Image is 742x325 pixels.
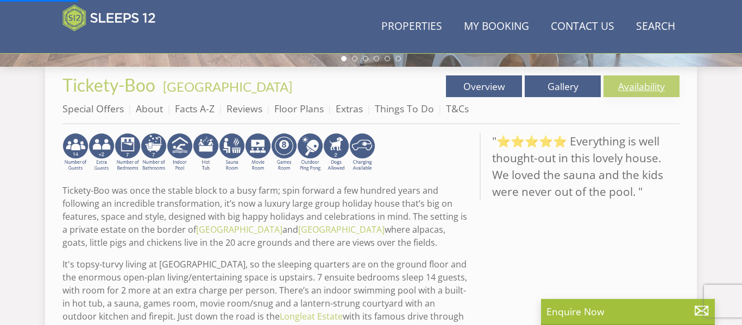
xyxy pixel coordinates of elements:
a: Facts A-Z [175,102,215,115]
img: AD_4nXdjbGEeivCGLLmyT_JEP7bTfXsjgyLfnLszUAQeQ4RcokDYHVBt5R8-zTDbAVICNoGv1Dwc3nsbUb1qR6CAkrbZUeZBN... [219,133,245,172]
span: Tickety-Boo [62,74,155,95]
span: - [159,79,292,94]
img: AD_4nXdUEjdWxyJEXfF2QMxcnH9-q5XOFeM-cCBkt-KsCkJ9oHmM7j7w2lDMJpoznjTsqM7kKDtmmF2O_bpEel9pzSv0KunaC... [115,133,141,172]
a: Contact Us [546,15,619,39]
a: Properties [377,15,447,39]
a: Special Offers [62,102,124,115]
a: Availability [603,75,680,97]
a: [GEOGRAPHIC_DATA] [196,224,282,235]
a: My Booking [460,15,533,39]
a: About [136,102,163,115]
a: Tickety-Boo [62,74,159,95]
a: Gallery [525,75,601,97]
img: AD_4nXc33P8FDBkq7c3VFrx07a_zq9JLjY0LcIEtheC9FmbFRkDPCL4Rlc6eHUbYITBboNPq3Zem3Ubm-qj951-77oyTvg5FL... [141,133,167,172]
a: Search [632,15,680,39]
a: Overview [446,75,522,97]
iframe: Customer reviews powered by Trustpilot [57,38,171,47]
blockquote: "⭐⭐⭐⭐⭐ Everything is well thought-out in this lovely house. We loved the sauna and the kids were ... [480,133,680,201]
a: Longleat Estate [280,310,343,322]
a: [GEOGRAPHIC_DATA] [298,224,385,235]
p: Tickety-Boo was once the stable block to a busy farm; spin forward a few hundred years and follow... [62,184,471,249]
img: Sleeps 12 [62,4,156,31]
img: AD_4nXdcQ9KvtZsQ62SDWVQl1bwDTl-yPG6gEIUNbwyrGIsgZo60KRjE4_zywAtQnfn2alr58vaaTkMQrcaGqlbOWBhHpVbyA... [62,133,89,172]
img: AD_4nXeP6WuvG491uY6i5ZIMhzz1N248Ei-RkDHdxvvjTdyF2JXhbvvI0BrTCyeHgyWBEg8oAgd1TvFQIsSlzYPCTB7K21VoI... [89,133,115,172]
a: Reviews [227,102,262,115]
img: AD_4nXei2dp4L7_L8OvME76Xy1PUX32_NMHbHVSts-g-ZAVb8bILrMcUKZI2vRNdEqfWP017x6NFeUMZMqnp0JYknAB97-jDN... [167,133,193,172]
img: AD_4nXcnT2OPG21WxYUhsl9q61n1KejP7Pk9ESVM9x9VetD-X_UXXoxAKaMRZGYNcSGiAsmGyKm0QlThER1osyFXNLmuYOVBV... [349,133,375,172]
img: AD_4nXe7_8LrJK20fD9VNWAdfykBvHkWcczWBt5QOadXbvIwJqtaRaRf-iI0SeDpMmH1MdC9T1Vy22FMXzzjMAvSuTB5cJ7z5... [323,133,349,172]
img: AD_4nXf5HeMvqMpcZ0fO9nf7YF2EIlv0l3oTPRmiQvOQ93g4dO1Y4zXKGJcBE5M2T8mhAf-smX-gudfzQQnK9-uH4PEbWu2YP... [245,133,271,172]
a: [GEOGRAPHIC_DATA] [163,79,292,94]
img: AD_4nXdrZMsjcYNLGsKuA84hRzvIbesVCpXJ0qqnwZoX5ch9Zjv73tWe4fnFRs2gJ9dSiUubhZXckSJX_mqrZBmYExREIfryF... [271,133,297,172]
a: Extras [336,102,363,115]
a: Floor Plans [274,102,324,115]
a: Things To Do [375,102,434,115]
p: Enquire Now [546,304,709,318]
img: AD_4nXcpX5uDwed6-YChlrI2BYOgXwgg3aqYHOhRm0XfZB-YtQW2NrmeCr45vGAfVKUq4uWnc59ZmEsEzoF5o39EWARlT1ewO... [193,133,219,172]
img: AD_4nXderG6DENx_2_9dnFQi1Va4rwcomwYm4zVC_jzZzm_1sLeCAGj_DBBvbmq-KspNiRNvbgr313aEBba5KddYqaQkmY34H... [297,133,323,172]
a: T&Cs [446,102,469,115]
